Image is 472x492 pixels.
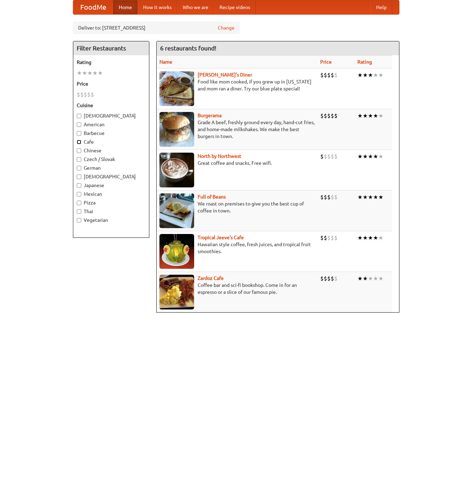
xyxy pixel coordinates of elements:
[357,193,363,201] li: ★
[373,153,378,160] li: ★
[363,71,368,79] li: ★
[371,0,392,14] a: Help
[368,275,373,282] li: ★
[159,78,315,92] p: Food like mom cooked, if you grew up in [US_STATE] and mom ran a diner. Try our blue plate special!
[198,275,224,281] a: Zardoz Cafe
[214,0,256,14] a: Recipe videos
[324,234,327,242] li: $
[77,69,82,77] li: ★
[378,275,383,282] li: ★
[159,282,315,296] p: Coffee bar and sci-fi bookshop. Come in for an espresso or a slice of our famous pie.
[363,153,368,160] li: ★
[368,71,373,79] li: ★
[327,234,331,242] li: $
[331,275,334,282] li: $
[357,71,363,79] li: ★
[73,0,113,14] a: FoodMe
[324,193,327,201] li: $
[198,72,252,78] a: [PERSON_NAME]'s Diner
[91,91,94,98] li: $
[320,71,324,79] li: $
[77,102,146,109] h5: Cuisine
[363,275,368,282] li: ★
[84,91,87,98] li: $
[92,69,98,77] li: ★
[357,275,363,282] li: ★
[159,241,315,255] p: Hawaiian style coffee, fresh juices, and tropical fruit smoothies.
[368,153,373,160] li: ★
[77,209,81,214] input: Thai
[77,208,146,215] label: Thai
[331,234,334,242] li: $
[320,193,324,201] li: $
[334,234,338,242] li: $
[368,193,373,201] li: ★
[198,235,244,240] a: Tropical Jeeve's Cafe
[357,234,363,242] li: ★
[77,91,80,98] li: $
[77,130,146,137] label: Barbecue
[177,0,214,14] a: Who we are
[159,234,194,269] img: jeeves.jpg
[77,218,81,223] input: Vegetarian
[320,234,324,242] li: $
[77,192,81,196] input: Mexican
[77,166,81,170] input: German
[77,217,146,224] label: Vegetarian
[159,160,315,167] p: Great coffee and snacks. Free wifi.
[87,69,92,77] li: ★
[331,112,334,120] li: $
[198,194,226,200] a: Full of Beans
[324,71,327,79] li: $
[82,69,87,77] li: ★
[378,112,383,120] li: ★
[159,59,172,65] a: Name
[73,41,149,55] h4: Filter Restaurants
[324,275,327,282] li: $
[77,182,146,189] label: Japanese
[77,164,146,171] label: German
[113,0,138,14] a: Home
[331,193,334,201] li: $
[334,153,338,160] li: $
[378,234,383,242] li: ★
[77,112,146,119] label: [DEMOGRAPHIC_DATA]
[198,153,241,159] b: North by Northwest
[77,191,146,197] label: Mexican
[327,193,331,201] li: $
[320,59,332,65] a: Price
[77,140,81,144] input: Cafe
[159,193,194,228] img: beans.jpg
[334,193,338,201] li: $
[77,131,81,136] input: Barbecue
[77,148,81,153] input: Chinese
[331,153,334,160] li: $
[77,114,81,118] input: [DEMOGRAPHIC_DATA]
[368,112,373,120] li: ★
[218,24,234,31] a: Change
[327,112,331,120] li: $
[77,201,81,205] input: Pizza
[160,45,216,51] ng-pluralize: 6 restaurants found!
[77,138,146,145] label: Cafe
[77,183,81,188] input: Japanese
[159,153,194,187] img: north.jpg
[327,71,331,79] li: $
[98,69,103,77] li: ★
[77,157,81,162] input: Czech / Slovak
[324,153,327,160] li: $
[320,275,324,282] li: $
[159,275,194,309] img: zardoz.jpg
[77,175,81,179] input: [DEMOGRAPHIC_DATA]
[159,112,194,147] img: burgerama.jpg
[334,275,338,282] li: $
[77,122,81,127] input: American
[334,112,338,120] li: $
[327,275,331,282] li: $
[77,173,146,180] label: [DEMOGRAPHIC_DATA]
[159,71,194,106] img: sallys.jpg
[363,234,368,242] li: ★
